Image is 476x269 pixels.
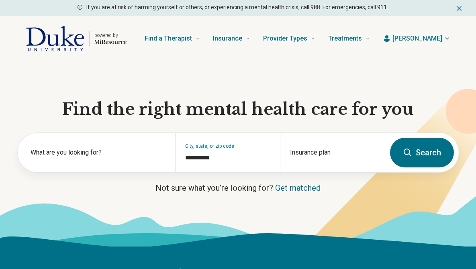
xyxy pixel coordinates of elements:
p: If you are at risk of harming yourself or others, or experiencing a mental health crisis, call 98... [86,3,388,12]
a: Find a Therapist [145,22,200,55]
span: Find a Therapist [145,33,192,44]
span: Treatments [328,33,362,44]
label: What are you looking for? [31,148,165,157]
a: Provider Types [263,22,315,55]
span: Provider Types [263,33,307,44]
p: Not sure what you’re looking for? [17,182,459,194]
button: [PERSON_NAME] [383,34,450,43]
button: Dismiss [455,3,463,13]
a: Treatments [328,22,370,55]
h1: Find the right mental health care for you [17,99,459,120]
a: Home page [26,26,127,51]
a: Get matched [275,183,321,193]
button: Search [390,138,454,167]
span: [PERSON_NAME] [392,34,442,43]
a: Insurance [213,22,250,55]
p: powered by [94,32,127,39]
span: Insurance [213,33,242,44]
